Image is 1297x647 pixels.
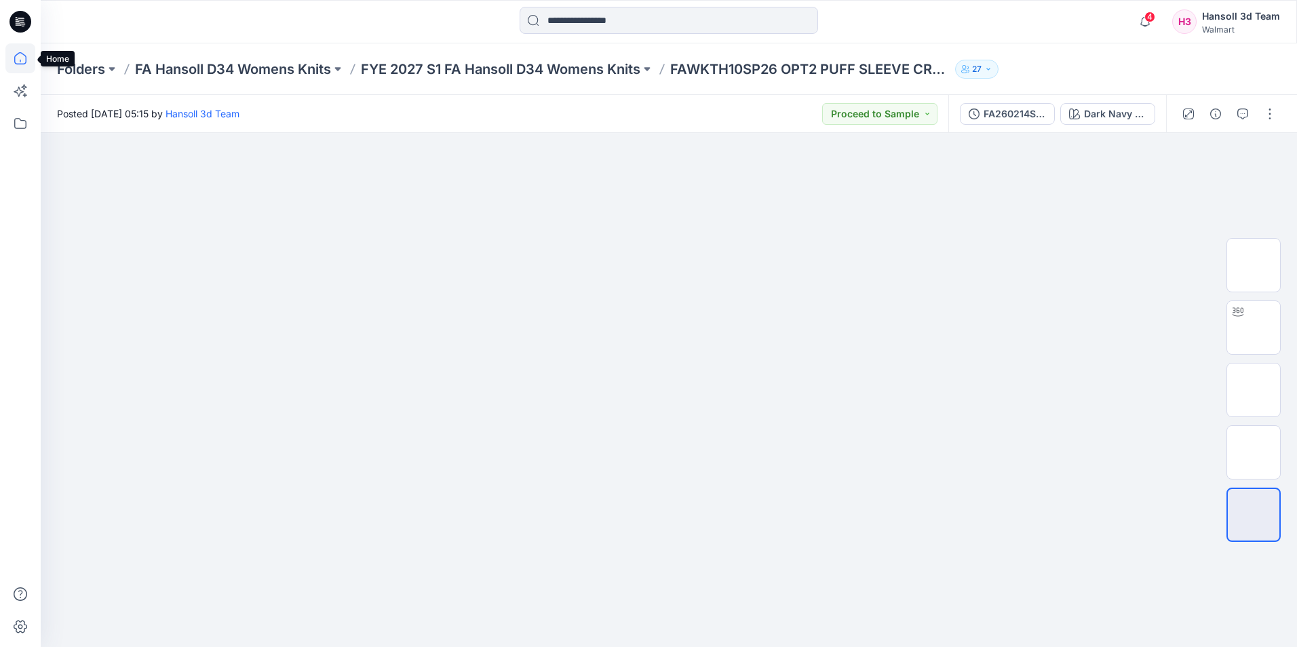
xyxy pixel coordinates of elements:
[361,60,640,79] a: FYE 2027 S1 FA Hansoll D34 Womens Knits
[670,60,950,79] p: FAWKTH10SP26 OPT2 PUFF SLEEVE CREW TOP
[166,108,239,119] a: Hansoll 3d Team
[1084,106,1146,121] div: Dark Navy Stripe
[135,60,331,79] a: FA Hansoll D34 Womens Knits
[1205,103,1226,125] button: Details
[984,106,1046,121] div: FA260214SP26S_PP_FA PUFF SLEEVE CREW TOP
[57,60,105,79] a: Folders
[57,106,239,121] span: Posted [DATE] 05:15 by
[960,103,1055,125] button: FA260214SP26S_PP_FA PUFF SLEEVE CREW TOP
[1202,24,1280,35] div: Walmart
[1144,12,1155,22] span: 4
[1172,9,1197,34] div: H3
[1202,8,1280,24] div: Hansoll 3d Team
[955,60,999,79] button: 27
[972,62,982,77] p: 27
[1060,103,1155,125] button: Dark Navy Stripe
